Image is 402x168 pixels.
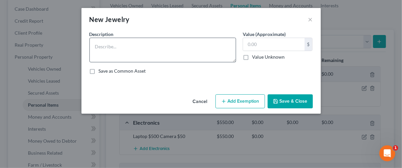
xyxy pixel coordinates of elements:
button: Save & Close [268,94,313,108]
button: Cancel [188,95,213,108]
label: Value (Approximate) [243,31,286,38]
span: Description [89,31,114,37]
button: Add Exemption [215,94,265,108]
input: 0.00 [243,38,305,51]
label: Value Unknown [252,54,285,60]
span: 1 [393,145,398,151]
button: × [308,15,313,23]
div: $ [305,38,313,51]
iframe: Intercom live chat [379,145,395,161]
div: New Jewelry [89,15,130,24]
label: Save as Common Asset [99,68,146,74]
